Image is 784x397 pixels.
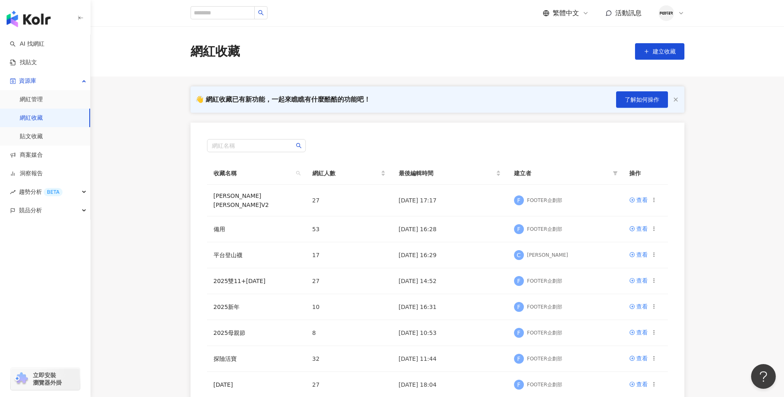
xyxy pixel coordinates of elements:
span: F [517,276,520,286]
td: [DATE] 16:31 [392,294,507,320]
button: 建立收藏 [635,43,684,60]
span: 27 [312,381,320,388]
a: 查看 [629,224,648,233]
span: 立即安裝 瀏覽器外掛 [33,371,62,386]
span: F [517,302,520,311]
div: FOOTER企劃部 [527,197,562,204]
span: 網紅人數 [312,169,379,178]
span: 競品分析 [19,201,42,220]
div: 查看 [636,354,648,363]
span: rise [10,189,16,195]
span: 資源庫 [19,72,36,90]
a: 洞察報告 [10,169,43,178]
div: 查看 [636,276,648,285]
span: search [296,143,302,149]
div: BETA [44,188,63,196]
a: 商案媒合 [10,151,43,159]
div: 查看 [636,224,648,233]
a: 查看 [629,302,648,311]
th: 操作 [623,162,668,185]
a: [PERSON_NAME][PERSON_NAME]V2 [214,193,269,208]
td: [DATE] 14:52 [392,268,507,294]
div: FOOTER企劃部 [527,278,562,285]
td: [DATE] 16:29 [392,242,507,268]
a: 2025雙11+[DATE] [214,278,266,284]
td: [DATE] 17:17 [392,185,507,216]
a: 網紅管理 [20,95,43,104]
div: 查看 [636,195,648,204]
a: 找貼文 [10,58,37,67]
button: 了解如何操作 [616,91,668,108]
a: 查看 [629,276,648,285]
span: 趨勢分析 [19,183,63,201]
span: 建立者 [514,169,610,178]
a: searchAI 找網紅 [10,40,44,48]
div: FOOTER企劃部 [527,381,562,388]
a: 探險活寶 [214,355,237,362]
a: 備用 [214,226,225,232]
span: 27 [312,197,320,204]
span: C [517,251,521,260]
div: 👋 網紅收藏已有新功能，一起來瞧瞧有什麼酷酷的功能吧！ [195,95,371,104]
span: 10 [312,304,320,310]
span: F [517,225,520,234]
div: 查看 [636,250,648,259]
a: 查看 [629,195,648,204]
span: 建立收藏 [653,48,676,55]
span: 收藏名稱 [214,169,293,178]
span: 17 [312,252,320,258]
th: 網紅人數 [306,162,392,185]
span: 8 [312,330,316,336]
span: search [296,171,301,176]
a: 查看 [629,328,648,337]
span: 53 [312,226,320,232]
a: 查看 [629,250,648,259]
span: 最後編輯時間 [399,169,494,178]
a: 2025母親節 [214,330,246,336]
td: [DATE] 10:53 [392,320,507,346]
a: 查看 [629,354,648,363]
td: [DATE] 16:28 [392,216,507,242]
span: F [517,380,520,389]
iframe: Help Scout Beacon - Open [751,364,776,389]
th: 最後編輯時間 [392,162,507,185]
div: FOOTER企劃部 [527,304,562,311]
span: F [517,328,520,337]
a: [DATE] [214,381,233,388]
span: 27 [312,278,320,284]
div: 查看 [636,328,648,337]
div: 查看 [636,302,648,311]
span: F [517,196,520,205]
span: 活動訊息 [615,9,642,17]
span: search [294,167,302,179]
span: F [517,354,520,363]
span: 了解如何操作 [625,96,659,103]
a: 網紅收藏 [20,114,43,122]
span: filter [611,167,619,179]
div: [PERSON_NAME] [527,252,568,259]
img: %E7%A4%BE%E7%BE%A4%E7%94%A8LOGO.png [658,5,674,21]
div: 查看 [636,380,648,389]
span: 繁體中文 [553,9,579,18]
a: 查看 [629,380,648,389]
a: 貼文收藏 [20,132,43,141]
a: 2025新年 [214,304,240,310]
td: [DATE] 11:44 [392,346,507,372]
img: chrome extension [13,372,29,385]
span: 32 [312,355,320,362]
div: 網紅收藏 [191,43,240,60]
a: chrome extension立即安裝 瀏覽器外掛 [11,368,80,390]
span: search [258,10,264,16]
a: 平台登山襪 [214,252,242,258]
span: filter [613,171,618,176]
div: FOOTER企劃部 [527,355,562,362]
div: FOOTER企劃部 [527,226,562,233]
div: FOOTER企劃部 [527,330,562,337]
img: logo [7,11,51,27]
